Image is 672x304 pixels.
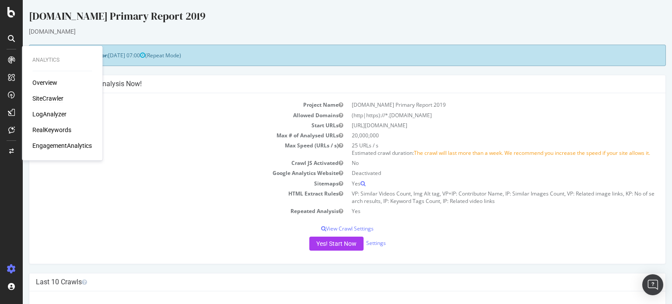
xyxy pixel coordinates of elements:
span: The crawl will last more than a week. We recommend you increase the speed if your site allows it. [391,149,627,157]
h4: Last 10 Crawls [13,278,636,287]
button: Yes! Start Now [287,237,341,251]
td: [DOMAIN_NAME] Primary Report 2019 [325,100,636,110]
p: View Crawl Settings [13,225,636,232]
a: RealKeywords [32,126,71,134]
div: [DOMAIN_NAME] [6,27,643,36]
td: Google Analytics Website [13,168,325,178]
td: Repeated Analysis [13,206,325,216]
td: Max Speed (URLs / s) [13,140,325,158]
div: [DOMAIN_NAME] Primary Report 2019 [6,9,643,27]
td: [URL][DOMAIN_NAME] [325,120,636,130]
div: Open Intercom Messenger [642,274,663,295]
td: Max # of Analysed URLs [13,130,325,140]
td: VP: Similar Videos Count, Img Alt tag, VP+IP: Contributor Name, IP: Similar Images Count, VP: Rel... [325,189,636,206]
a: SiteCrawler [32,94,63,103]
td: Start URLs [13,120,325,130]
td: Crawl JS Activated [13,158,325,168]
td: Yes [325,178,636,189]
a: Settings [343,239,363,247]
td: Sitemaps [13,178,325,189]
h4: Configure your New Analysis Now! [13,80,636,88]
td: Project Name [13,100,325,110]
td: Yes [325,206,636,216]
td: 25 URLs / s Estimated crawl duration: [325,140,636,158]
div: (Repeat Mode) [6,45,643,66]
span: [DATE] 07:00 [85,52,122,59]
td: 20,000,000 [325,130,636,140]
td: Deactivated [325,168,636,178]
a: Overview [32,78,57,87]
div: Analytics [32,56,92,64]
td: (http|https)://*.[DOMAIN_NAME] [325,110,636,120]
td: HTML Extract Rules [13,189,325,206]
td: Allowed Domains [13,110,325,120]
a: LogAnalyzer [32,110,66,119]
td: No [325,158,636,168]
strong: Next Launch Scheduled for: [13,52,85,59]
a: EngagementAnalytics [32,141,92,150]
